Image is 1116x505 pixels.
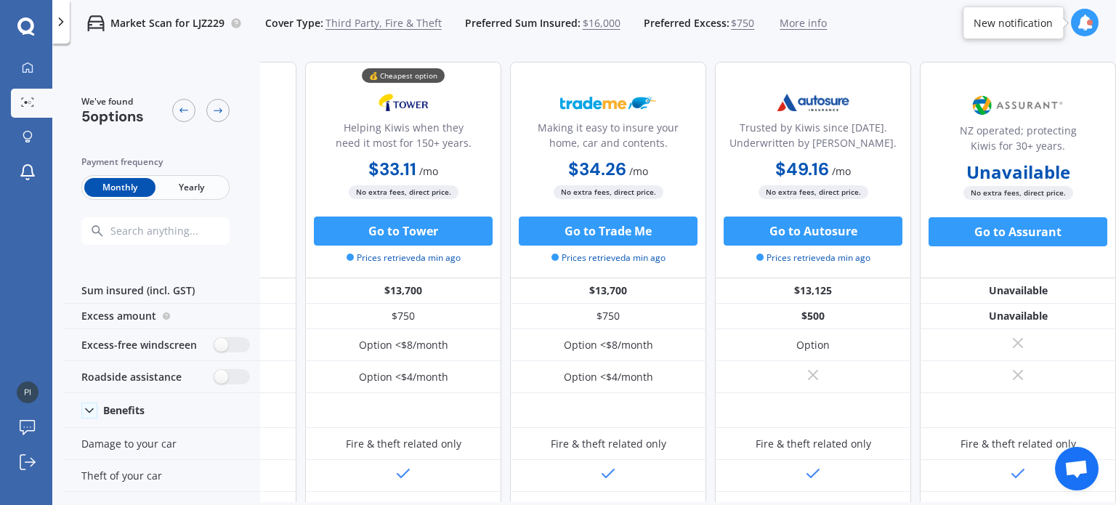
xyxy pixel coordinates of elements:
[564,370,653,384] div: Option <$4/month
[349,185,458,199] span: No extra fees, direct price.
[265,16,323,31] span: Cover Type:
[929,217,1107,246] button: Go to Assurant
[359,370,448,384] div: Option <$4/month
[551,251,666,264] span: Prices retrieved a min ago
[583,16,620,31] span: $16,000
[759,185,868,199] span: No extra fees, direct price.
[629,164,648,178] span: / mo
[355,84,451,121] img: Tower.webp
[644,16,729,31] span: Preferred Excess:
[715,278,911,304] div: $13,125
[362,68,445,83] div: 💰 Cheapest option
[84,178,155,197] span: Monthly
[974,15,1053,30] div: New notification
[64,304,260,329] div: Excess amount
[64,361,260,393] div: Roadside assistance
[519,217,697,246] button: Go to Trade Me
[564,338,653,352] div: Option <$8/month
[796,338,830,352] div: Option
[305,304,501,329] div: $750
[64,329,260,361] div: Excess-free windscreen
[780,16,827,31] span: More info
[510,278,706,304] div: $13,700
[17,381,39,403] img: 95692244e7b3d415d7cb907356d7438c
[81,95,144,108] span: We've found
[961,437,1076,451] div: Fire & theft related only
[551,437,666,451] div: Fire & theft related only
[970,87,1066,124] img: Assurant.png
[554,185,663,199] span: No extra fees, direct price.
[522,120,694,156] div: Making it easy to insure your home, car and contents.
[832,164,851,178] span: / mo
[347,251,461,264] span: Prices retrieved a min ago
[346,437,461,451] div: Fire & theft related only
[64,278,260,304] div: Sum insured (incl. GST)
[920,304,1116,329] div: Unavailable
[103,404,145,417] div: Benefits
[756,437,871,451] div: Fire & theft related only
[318,120,489,156] div: Helping Kiwis when they need it most for 150+ years.
[966,165,1070,179] b: Unavailable
[568,158,626,180] b: $34.26
[419,164,438,178] span: / mo
[775,158,829,180] b: $49.16
[756,251,870,264] span: Prices retrieved a min ago
[724,217,902,246] button: Go to Autosure
[465,16,581,31] span: Preferred Sum Insured:
[110,16,225,31] p: Market Scan for LJZ229
[963,186,1073,200] span: No extra fees, direct price.
[560,84,656,121] img: Trademe.webp
[359,338,448,352] div: Option <$8/month
[731,16,754,31] span: $750
[109,225,258,238] input: Search anything...
[1055,447,1099,490] div: Open chat
[932,123,1104,159] div: NZ operated; protecting Kiwis for 30+ years.
[325,16,442,31] span: Third Party, Fire & Theft
[368,158,416,180] b: $33.11
[64,460,260,492] div: Theft of your car
[87,15,105,32] img: car.f15378c7a67c060ca3f3.svg
[81,155,230,169] div: Payment frequency
[81,107,144,126] span: 5 options
[155,178,227,197] span: Yearly
[920,278,1116,304] div: Unavailable
[314,217,493,246] button: Go to Tower
[715,304,911,329] div: $500
[727,120,899,156] div: Trusted by Kiwis since [DATE]. Underwritten by [PERSON_NAME].
[305,278,501,304] div: $13,700
[510,304,706,329] div: $750
[64,428,260,460] div: Damage to your car
[765,84,861,121] img: Autosure.webp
